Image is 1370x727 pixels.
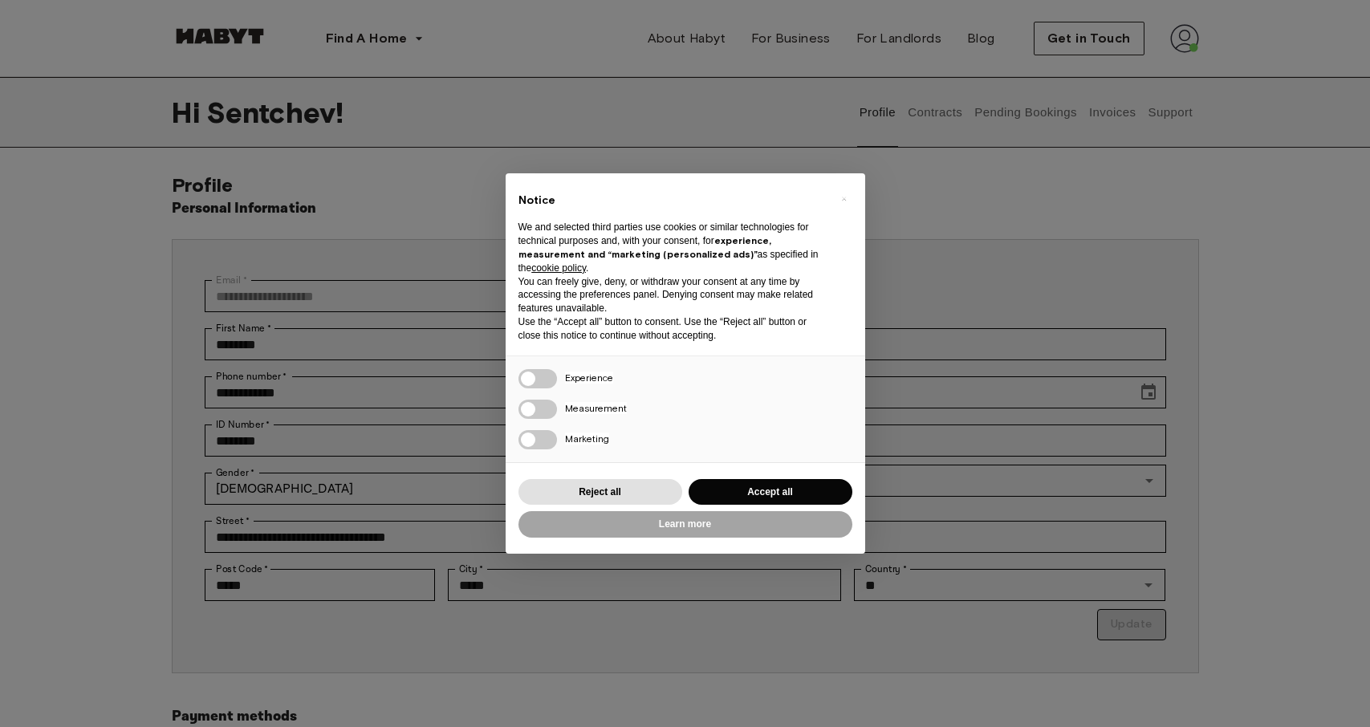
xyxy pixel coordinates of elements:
[518,193,827,209] h2: Notice
[689,479,852,506] button: Accept all
[565,402,627,414] span: Measurement
[518,275,827,315] p: You can freely give, deny, or withdraw your consent at any time by accessing the preferences pane...
[518,479,682,506] button: Reject all
[841,189,847,209] span: ×
[518,315,827,343] p: Use the “Accept all” button to consent. Use the “Reject all” button or close this notice to conti...
[831,186,857,212] button: Close this notice
[565,372,613,384] span: Experience
[518,221,827,274] p: We and selected third parties use cookies or similar technologies for technical purposes and, wit...
[518,234,771,260] strong: experience, measurement and “marketing (personalized ads)”
[531,262,586,274] a: cookie policy
[565,433,609,445] span: Marketing
[518,511,852,538] button: Learn more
